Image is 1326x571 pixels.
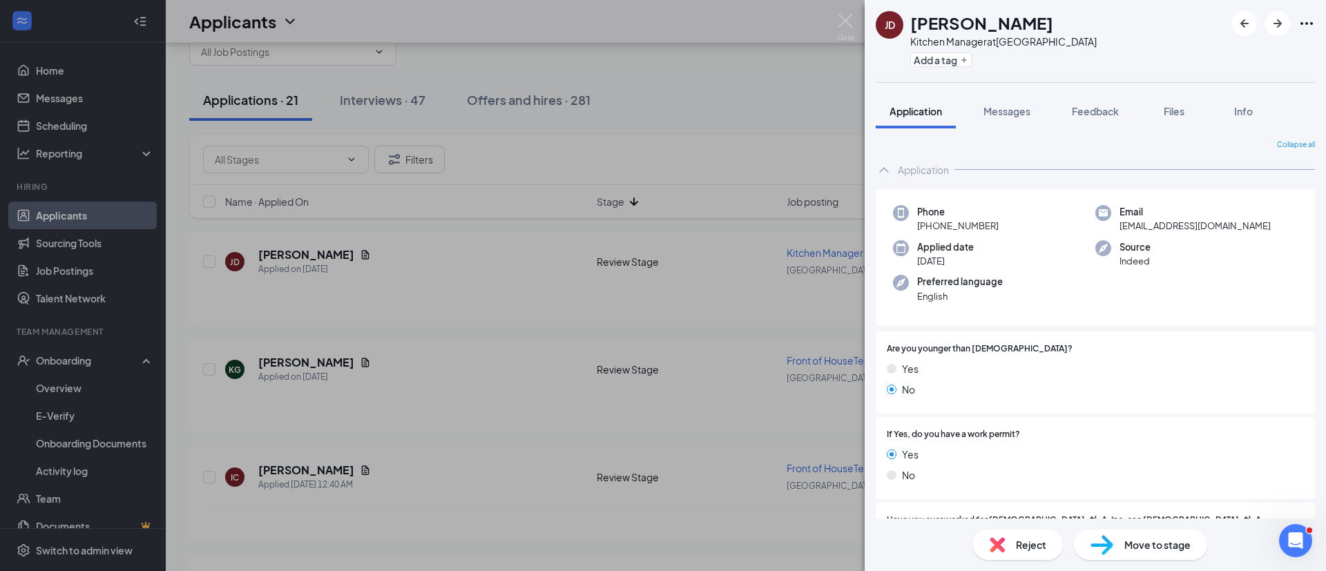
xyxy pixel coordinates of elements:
svg: ArrowLeftNew [1236,15,1253,32]
span: Preferred language [917,275,1003,289]
span: [EMAIL_ADDRESS][DOMAIN_NAME] [1120,219,1271,233]
span: No [902,382,915,397]
span: [PHONE_NUMBER] [917,219,999,233]
button: ArrowLeftNew [1232,11,1257,36]
button: PlusAdd a tag [910,52,972,67]
span: Source [1120,240,1151,254]
span: Have you ever worked for [DEMOGRAPHIC_DATA]-fil-A, Inc. or a [DEMOGRAPHIC_DATA]-fil-A Franchisee? [887,514,1304,540]
svg: ChevronUp [876,162,892,178]
span: If Yes, do you have a work permit? [887,428,1020,441]
span: English [917,289,1003,303]
div: Kitchen Manager at [GEOGRAPHIC_DATA] [910,35,1097,48]
button: ArrowRight [1265,11,1290,36]
svg: Ellipses [1298,15,1315,32]
span: [DATE] [917,254,974,268]
span: Yes [902,447,919,462]
span: Email [1120,205,1271,219]
span: Are you younger than [DEMOGRAPHIC_DATA]? [887,342,1073,356]
svg: Plus [960,56,968,64]
span: Feedback [1072,105,1119,117]
svg: ArrowRight [1269,15,1286,32]
div: JD [885,18,895,32]
span: Files [1164,105,1184,117]
iframe: Intercom live chat [1279,524,1312,557]
span: Applied date [917,240,974,254]
span: Move to stage [1124,537,1191,552]
h1: [PERSON_NAME] [910,11,1053,35]
span: Yes [902,361,919,376]
span: Collapse all [1277,139,1315,151]
span: Reject [1016,537,1046,552]
span: Info [1234,105,1253,117]
span: Application [890,105,942,117]
div: Application [898,163,949,177]
span: Messages [983,105,1030,117]
span: Phone [917,205,999,219]
span: Indeed [1120,254,1151,268]
span: No [902,467,915,483]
